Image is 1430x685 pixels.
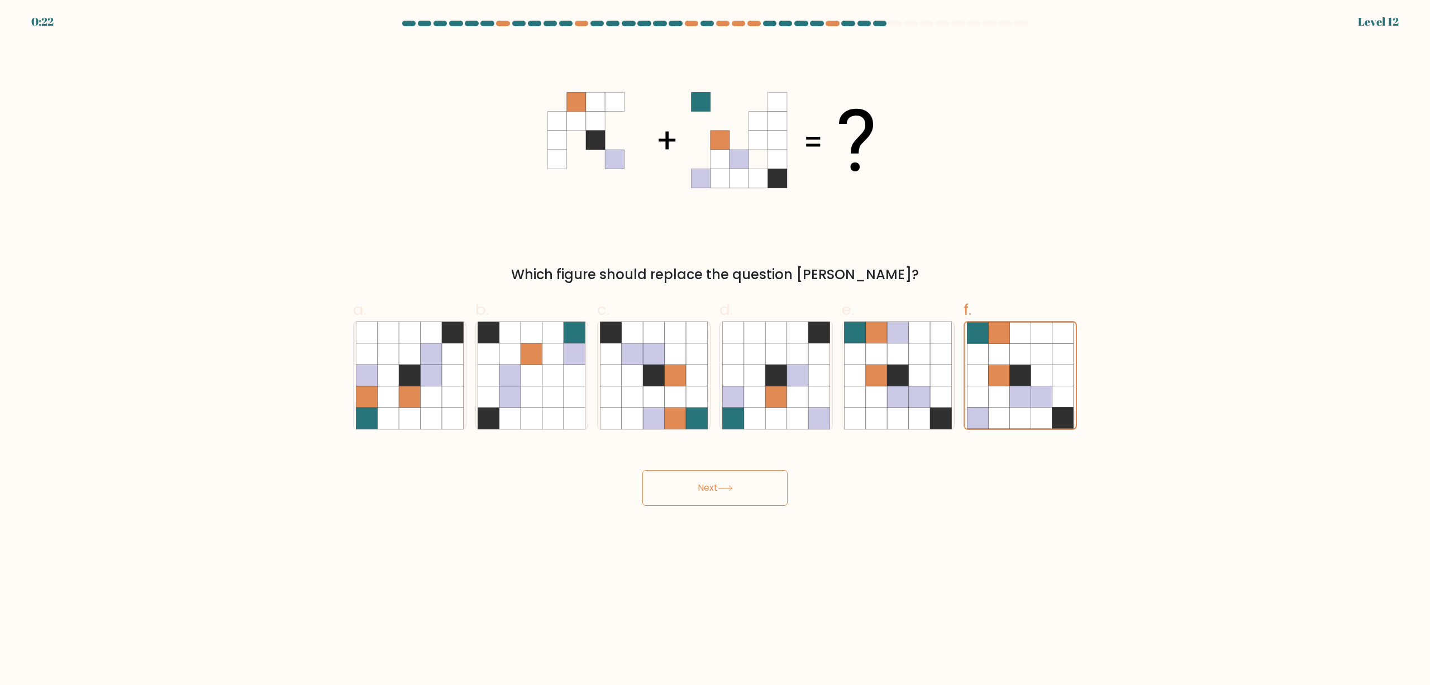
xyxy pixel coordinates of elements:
span: d. [719,299,733,320]
div: 0:22 [31,13,54,30]
div: Which figure should replace the question [PERSON_NAME]? [360,265,1070,285]
span: a. [353,299,366,320]
button: Next [642,470,788,506]
span: b. [475,299,489,320]
span: e. [842,299,854,320]
div: Level 12 [1358,13,1399,30]
span: c. [597,299,609,320]
span: f. [964,299,971,320]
